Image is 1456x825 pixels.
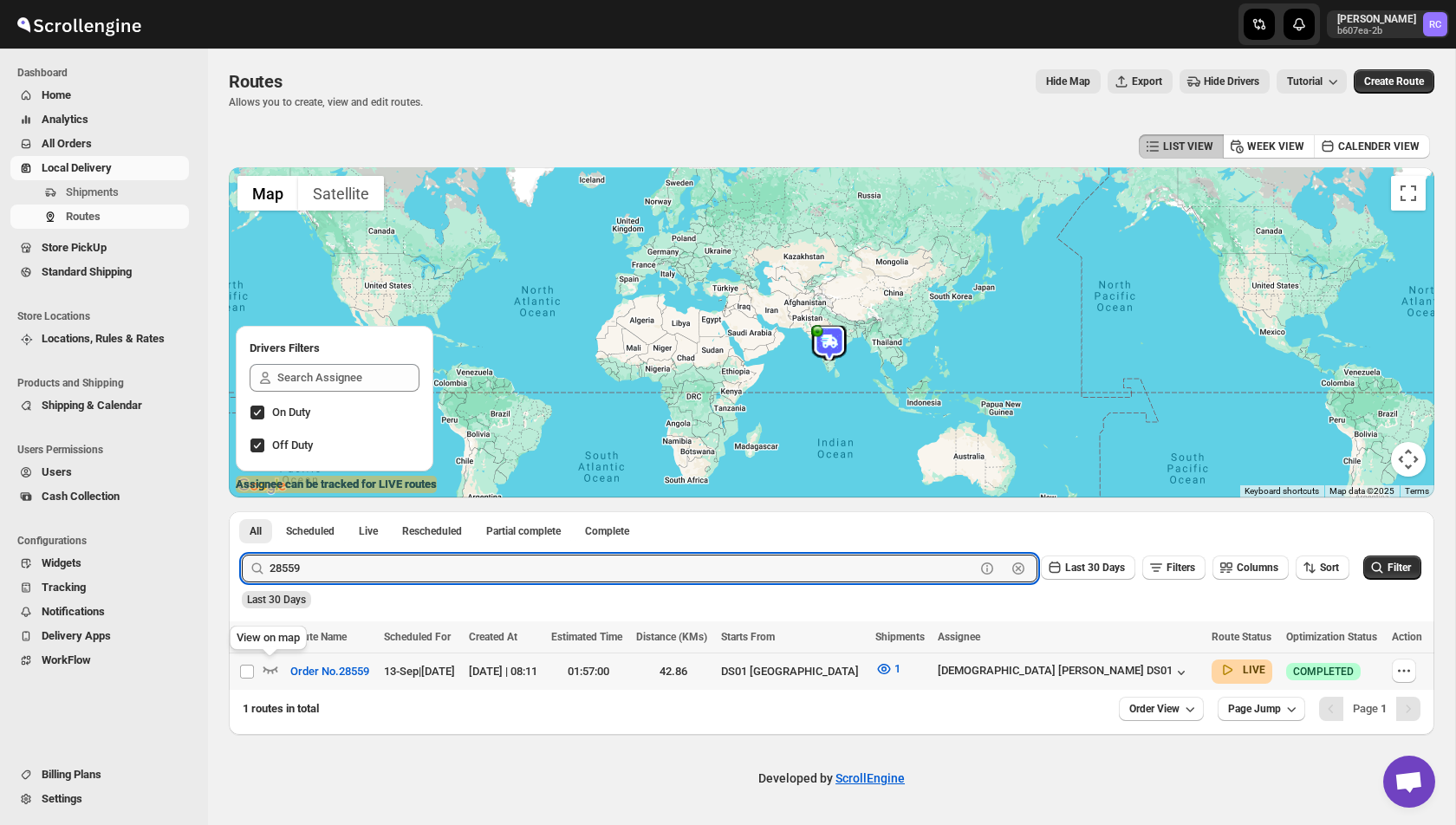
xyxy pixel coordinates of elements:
p: Allows you to create, view and edit routes. [229,95,423,109]
div: [DATE] | 08:11 [469,663,541,680]
button: [DEMOGRAPHIC_DATA] [PERSON_NAME] DS01 [938,664,1190,681]
span: Route Status [1212,631,1271,643]
button: Shipments [10,180,189,205]
span: Map data ©2025 [1329,486,1394,496]
div: 42.86 [636,663,711,680]
span: Delivery Apps [42,629,111,642]
span: Order View [1129,702,1180,716]
div: Open chat [1383,756,1435,808]
span: Widgets [42,556,81,569]
span: All Orders [42,137,92,150]
span: 13-Sep | [DATE] [384,665,455,678]
button: Home [10,83,189,107]
button: Toggle fullscreen view [1391,176,1426,211]
button: Page Jump [1218,697,1305,721]
span: Action [1392,631,1422,643]
span: Created At [469,631,517,643]
button: Shipping & Calendar [10,393,189,418]
button: Show street map [237,176,298,211]
span: Standard Shipping [42,265,132,278]
button: LIST VIEW [1139,134,1224,159]
span: Routes [66,210,101,223]
span: Filters [1167,562,1195,574]
button: Tutorial [1277,69,1347,94]
button: User menu [1327,10,1449,38]
span: Last 30 Days [247,594,306,606]
span: Shipments [66,185,119,198]
button: Filter [1363,555,1421,580]
span: Configurations [17,534,196,548]
span: Distance (KMs) [636,631,707,643]
p: Developed by [758,770,905,787]
span: Products and Shipping [17,376,196,390]
span: LIST VIEW [1163,140,1213,153]
label: Assignee can be tracked for LIVE routes [236,476,437,493]
span: Live [359,524,378,538]
span: On Duty [272,406,310,419]
button: Users [10,460,189,484]
button: Routes [10,205,189,229]
span: Scheduled For [384,631,451,643]
img: ScrollEngine [14,3,144,46]
span: WorkFlow [42,653,91,666]
span: Starts From [721,631,775,643]
span: Billing Plans [42,768,101,781]
span: Store Locations [17,309,196,323]
span: Users Permissions [17,443,196,457]
span: Dashboard [17,66,196,80]
span: Tutorial [1287,75,1323,88]
span: Settings [42,792,82,805]
span: Last 30 Days [1065,562,1125,574]
span: Complete [585,524,629,538]
span: Page [1353,702,1387,715]
button: Map action label [1036,69,1101,94]
button: Billing Plans [10,763,189,787]
button: Export [1108,69,1173,94]
span: Optimization Status [1286,631,1377,643]
h2: Drivers Filters [250,340,419,357]
span: Order No.28559 [290,663,369,680]
button: Tracking [10,575,189,600]
button: Delivery Apps [10,624,189,648]
span: Shipping & Calendar [42,399,142,412]
span: Users [42,465,72,478]
span: Route Name [290,631,347,643]
span: Columns [1237,562,1278,574]
span: Shipments [875,631,925,643]
span: Estimated Time [551,631,622,643]
span: Cash Collection [42,490,120,503]
span: Create Route [1364,75,1424,88]
span: All [250,524,262,538]
button: Hide Drivers [1180,69,1270,94]
div: DS01 [GEOGRAPHIC_DATA] [721,663,865,680]
span: Rescheduled [402,524,462,538]
button: Filters [1142,555,1206,580]
span: Rahul Chopra [1423,12,1447,36]
button: Widgets [10,551,189,575]
span: Off Duty [272,438,313,451]
button: WorkFlow [10,648,189,672]
button: Keyboard shortcuts [1245,485,1319,497]
span: Analytics [42,113,88,126]
span: Page Jump [1228,702,1281,716]
button: Settings [10,787,189,811]
span: Local Delivery [42,161,112,174]
button: Sort [1296,555,1349,580]
button: All routes [239,519,272,543]
span: Sort [1320,562,1339,574]
div: 01:57:00 [551,663,626,680]
button: Last 30 Days [1041,555,1135,580]
button: Show satellite imagery [298,176,384,211]
button: Order No.28559 [280,658,380,685]
b: LIVE [1243,664,1265,676]
button: Cash Collection [10,484,189,509]
button: Columns [1212,555,1289,580]
img: Google [233,475,290,497]
button: 1 [865,655,911,683]
button: Analytics [10,107,189,132]
span: 1 routes in total [243,702,319,715]
span: Locations, Rules & Rates [42,332,165,345]
a: Terms (opens in new tab) [1405,486,1429,496]
button: LIVE [1219,661,1265,679]
button: Clear [1010,560,1027,577]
